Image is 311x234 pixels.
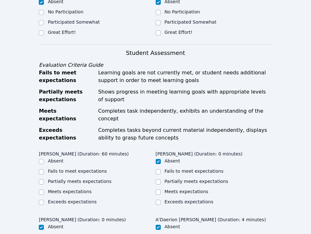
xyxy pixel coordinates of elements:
label: Great Effort! [165,30,192,35]
label: Meets expectations [165,189,209,194]
label: Great Effort! [48,30,76,35]
div: Fails to meet expectations [39,69,94,84]
label: Exceeds expectations [48,199,96,204]
div: Evaluation Criteria Guide [39,61,272,69]
label: Partially meets expectations [165,179,228,184]
label: Absent [48,224,63,229]
div: Learning goals are not currently met, or student needs additional support in order to meet learni... [98,69,272,84]
div: Completes task independently, exhibits an understanding of the concept [98,107,272,123]
label: Participated Somewhat [48,19,100,25]
label: No Participation [165,9,200,14]
legend: [PERSON_NAME] (Duration: 60 minutes) [39,148,129,158]
label: Absent [165,158,180,163]
label: Fails to meet expectations [165,169,224,174]
div: Partially meets expectations [39,88,94,103]
label: Fails to meet expectations [48,169,107,174]
label: Meets expectations [48,189,92,194]
div: Exceeds expectations [39,126,94,142]
label: No Participation [48,9,83,14]
div: Completes tasks beyond current material independently, displays ability to grasp future concepts [98,126,272,142]
label: Exceeds expectations [165,199,213,204]
div: Meets expectations [39,107,94,123]
legend: A'Daerion [PERSON_NAME] (Duration: 4 minutes) [156,214,266,223]
div: Shows progress in meeting learning goals with appropriate levels of support [98,88,272,103]
legend: [PERSON_NAME] (Duration: 0 minutes) [39,214,126,223]
h3: Student Assessment [39,49,272,57]
label: Partially meets expectations [48,179,111,184]
legend: [PERSON_NAME] (Duration: 0 minutes) [156,148,243,158]
label: Absent [165,224,180,229]
label: Participated Somewhat [165,19,217,25]
label: Absent [48,158,63,163]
